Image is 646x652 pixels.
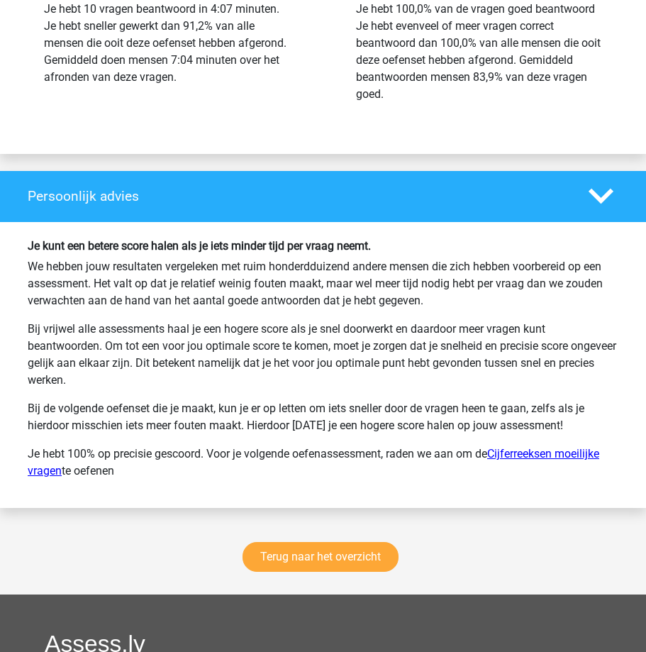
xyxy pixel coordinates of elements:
[44,1,291,86] div: Je hebt 10 vragen beantwoord in 4:07 minuten. Je hebt sneller gewerkt dan 91,2% van alle mensen d...
[243,542,399,572] a: Terug naar het overzicht
[28,239,618,253] h6: Je kunt een betere score halen als je iets minder tijd per vraag neemt.
[356,1,603,103] div: Je hebt 100,0% van de vragen goed beantwoord Je hebt evenveel of meer vragen correct beantwoord d...
[28,258,618,309] p: We hebben jouw resultaten vergeleken met ruim honderdduizend andere mensen die zich hebben voorbe...
[28,400,618,434] p: Bij de volgende oefenset die je maakt, kun je er op letten om iets sneller door de vragen heen te...
[28,446,618,480] p: Je hebt 100% op precisie gescoord. Voor je volgende oefenassessment, raden we aan om de te oefenen
[28,321,618,389] p: Bij vrijwel alle assessments haal je een hogere score als je snel doorwerkt en daardoor meer vrag...
[28,188,567,204] h4: Persoonlijk advies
